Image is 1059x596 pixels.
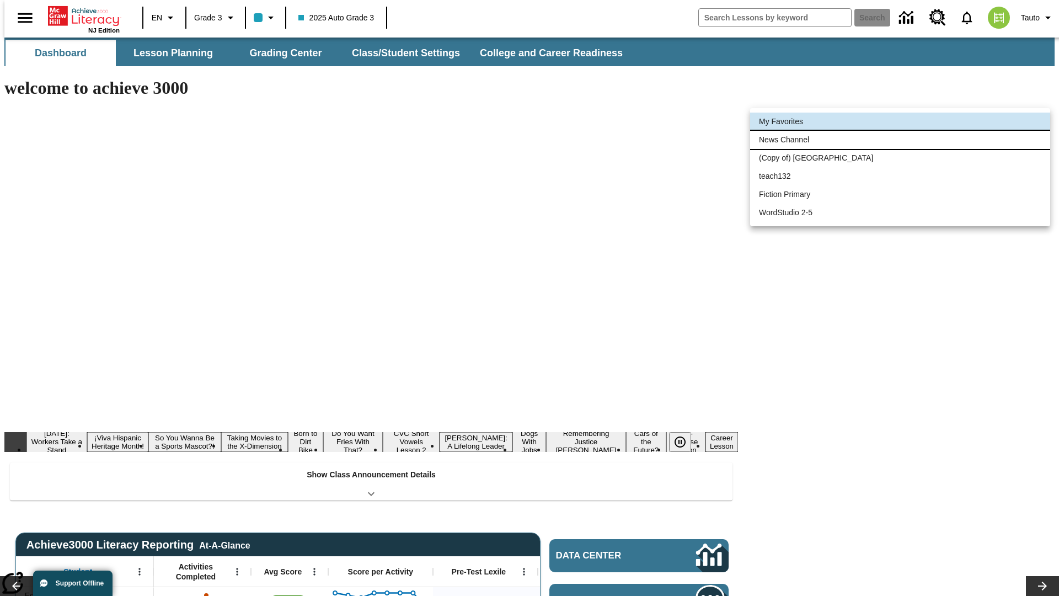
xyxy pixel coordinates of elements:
li: My Favorites [750,113,1050,131]
li: teach132 [750,167,1050,185]
li: WordStudio 2-5 [750,204,1050,222]
li: (Copy of) [GEOGRAPHIC_DATA] [750,149,1050,167]
li: Fiction Primary [750,185,1050,204]
li: News Channel [750,131,1050,149]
